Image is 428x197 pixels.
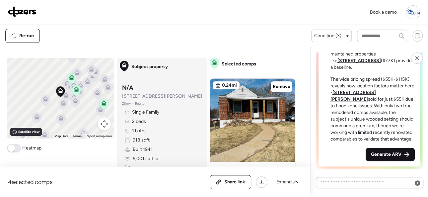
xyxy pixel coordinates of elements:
[222,61,256,67] span: Selected comps
[132,118,146,125] span: 2 beds
[131,63,168,70] span: Subject property
[8,178,52,186] span: 4 selected comps
[8,6,36,17] img: Logo
[18,129,39,135] span: Satellite view
[98,117,111,131] button: Map camera controls
[370,9,397,15] span: Book a demo
[273,83,290,90] span: Remove
[133,155,160,162] span: 5,001 sqft lot
[132,101,134,106] span: •
[132,109,159,116] span: Single Family
[133,146,153,153] span: Built 1941
[314,33,341,39] span: Condition (3)
[86,134,112,138] a: Report a map error
[72,134,82,138] a: Terms (opens in new tab)
[132,128,147,134] span: 1 baths
[22,145,41,151] span: Heatmap
[371,151,401,158] span: Generate ARV
[19,33,34,39] span: Re-run
[330,76,415,143] p: The wide pricing spread ($55K-$115K) reveals how location factors matter here - sold for just $55...
[9,130,31,139] a: Open this area in Google Maps (opens a new window)
[122,84,133,92] h3: N/A
[135,101,146,106] span: Realtor
[337,58,381,63] a: [STREET_ADDRESS]
[224,179,245,185] span: Share link
[122,93,202,100] span: [STREET_ADDRESS][PERSON_NAME]
[330,90,376,102] a: [STREET_ADDRESS][PERSON_NAME]
[133,137,150,144] span: 918 sqft
[54,134,68,139] button: Map Data
[9,130,31,139] img: Google
[222,82,237,89] span: 0.24mi
[276,179,292,185] span: Expand
[122,101,131,106] span: Zillow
